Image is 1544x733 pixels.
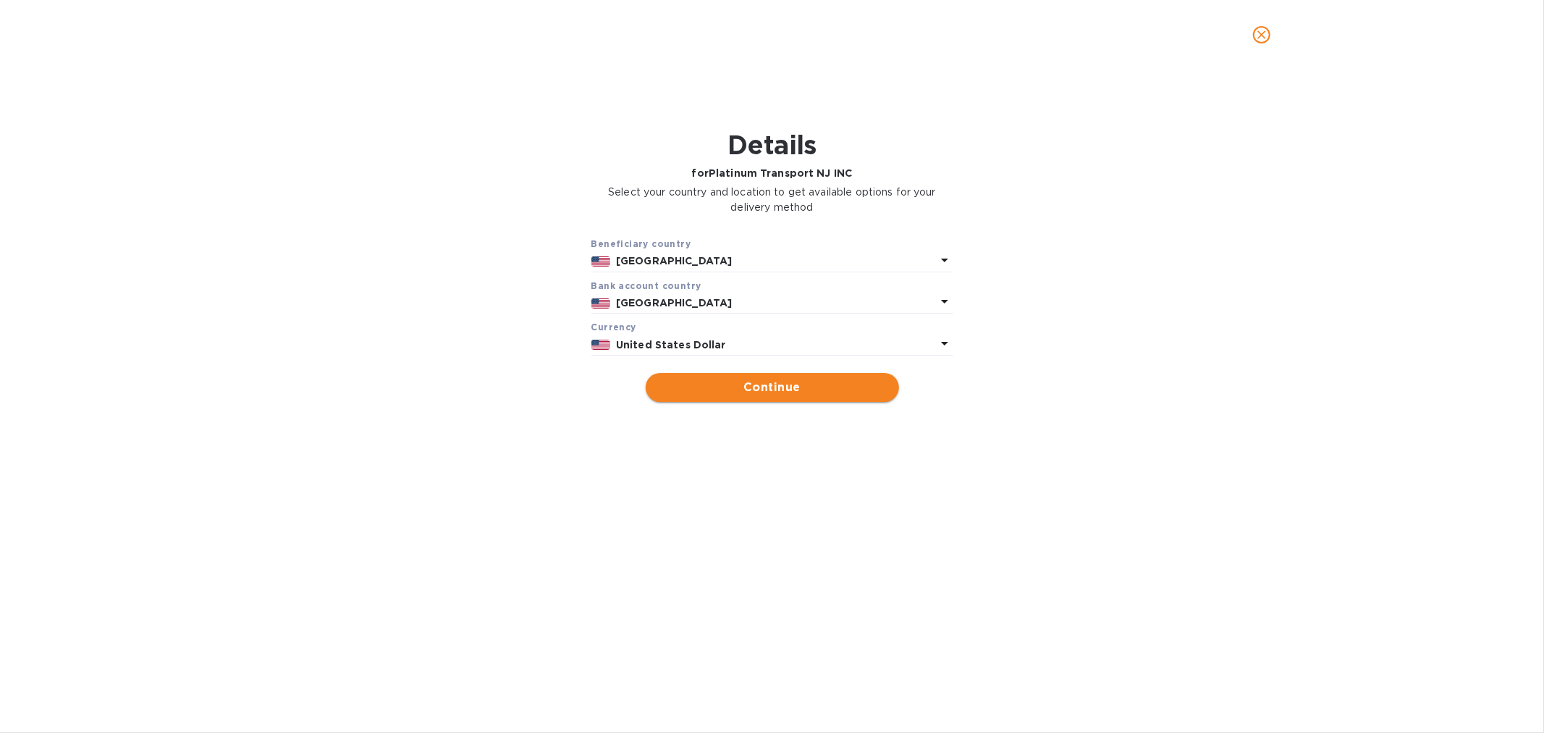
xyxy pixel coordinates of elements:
img: USD [591,340,611,350]
b: [GEOGRAPHIC_DATA] [616,255,732,267]
b: [GEOGRAPHIC_DATA] [616,297,732,309]
img: US [591,298,611,309]
h1: Details [591,130,953,160]
b: Beneficiary country [591,238,691,249]
b: Bank account cоuntry [591,280,701,291]
p: Select your country and location to get available options for your delivery method [591,185,953,215]
b: United States Dollar [616,339,726,351]
span: Continue [657,379,887,396]
button: close [1244,17,1279,52]
b: Currency [591,322,636,332]
button: Continue [646,373,899,402]
img: US [591,256,611,267]
b: for Platinum Transport NJ INC [692,167,853,179]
